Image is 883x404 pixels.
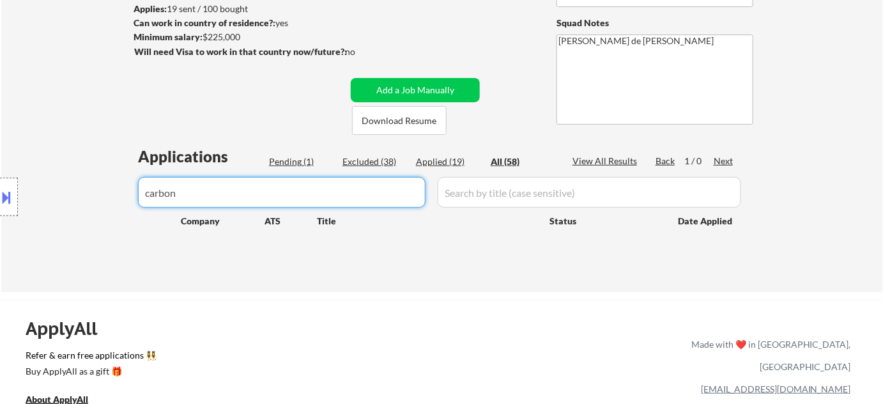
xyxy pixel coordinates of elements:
div: no [345,45,381,58]
strong: Applies: [134,3,167,14]
strong: Minimum salary: [134,31,203,42]
button: Download Resume [352,106,447,135]
div: Next [714,155,734,167]
a: Buy ApplyAll as a gift 🎁 [26,364,153,380]
div: Date Applied [678,215,734,228]
strong: Will need Visa to work in that country now/future?: [134,46,347,57]
input: Search by title (case sensitive) [438,177,741,208]
div: ApplyAll [26,318,112,339]
div: Made with ❤️ in [GEOGRAPHIC_DATA], [GEOGRAPHIC_DATA] [686,333,851,378]
a: [EMAIL_ADDRESS][DOMAIN_NAME] [701,384,851,394]
div: $225,000 [134,31,346,43]
div: Title [317,215,537,228]
div: Buy ApplyAll as a gift 🎁 [26,367,153,376]
div: Applied (19) [416,155,480,168]
div: Squad Notes [557,17,753,29]
input: Search by company (case sensitive) [138,177,426,208]
div: All (58) [491,155,555,168]
strong: Can work in country of residence?: [134,17,275,28]
div: Back [656,155,676,167]
div: yes [134,17,342,29]
div: 1 / 0 [684,155,714,167]
div: View All Results [572,155,641,167]
div: Status [549,209,659,232]
div: ATS [265,215,317,228]
button: Add a Job Manually [351,78,480,102]
a: Refer & earn free applications 👯‍♀️ [26,351,424,364]
div: Pending (1) [269,155,333,168]
div: 19 sent / 100 bought [134,3,346,15]
div: Excluded (38) [342,155,406,168]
